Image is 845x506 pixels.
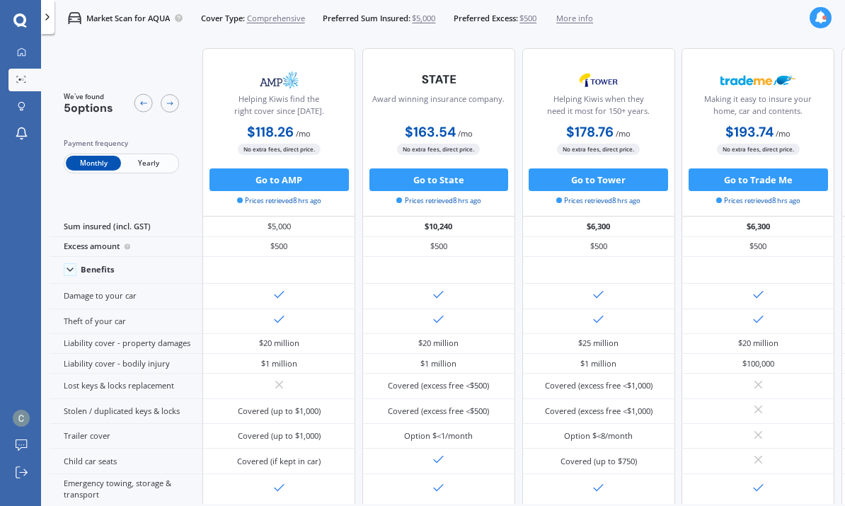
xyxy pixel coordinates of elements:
[580,358,616,369] div: $1 million
[50,424,202,449] div: Trailer cover
[738,338,778,349] div: $20 million
[372,93,505,122] div: Award winning insurance company.
[776,128,791,139] span: / mo
[50,334,202,354] div: Liability cover - property damages
[418,338,459,349] div: $20 million
[238,430,321,442] div: Covered (up to $1,000)
[545,406,653,417] div: Covered (excess free <$1,000)
[50,374,202,398] div: Lost keys & locks replacement
[531,93,665,122] div: Helping Kiwis when they need it most for 150+ years.
[682,237,834,257] div: $500
[420,358,456,369] div: $1 million
[259,338,299,349] div: $20 million
[66,156,121,171] span: Monthly
[545,380,653,391] div: Covered (excess free <$1,000)
[50,217,202,236] div: Sum insured (incl. GST)
[557,144,640,154] span: No extra fees, direct price.
[454,13,518,24] span: Preferred Excess:
[519,13,536,24] span: $500
[64,138,179,149] div: Payment frequency
[566,123,614,141] b: $178.76
[561,456,637,467] div: Covered (up to $750)
[369,168,509,191] button: Go to State
[201,13,245,24] span: Cover Type:
[529,168,668,191] button: Go to Tower
[404,430,473,442] div: Option $<1/month
[50,474,202,505] div: Emergency towing, storage & transport
[725,123,774,141] b: $193.74
[388,406,489,417] div: Covered (excess free <$500)
[578,338,619,349] div: $25 million
[522,217,675,236] div: $6,300
[720,66,795,94] img: Trademe.webp
[691,93,824,122] div: Making it easy to insure your home, car and contents.
[212,93,345,122] div: Helping Kiwis find the right cover since [DATE].
[261,358,297,369] div: $1 million
[64,100,113,115] span: 5 options
[209,168,349,191] button: Go to AMP
[458,128,473,139] span: / mo
[556,13,593,24] span: More info
[13,410,30,427] img: ACg8ocLwdc0yY2yv5WGte_gSL3Cb7e34tkQuwRT1F_2JnrenP3gi4w=s96-c
[237,456,321,467] div: Covered (if kept in car)
[556,196,640,206] span: Prices retrieved 8 hrs ago
[81,265,115,275] div: Benefits
[717,144,800,154] span: No extra fees, direct price.
[742,358,774,369] div: $100,000
[202,217,355,236] div: $5,000
[50,309,202,334] div: Theft of your car
[561,66,636,94] img: Tower.webp
[296,128,311,139] span: / mo
[412,13,435,24] span: $5,000
[50,237,202,257] div: Excess amount
[50,354,202,374] div: Liability cover - bodily injury
[121,156,176,171] span: Yearly
[401,66,476,93] img: State-text-1.webp
[362,217,515,236] div: $10,240
[247,13,305,24] span: Comprehensive
[388,380,489,391] div: Covered (excess free <$500)
[522,237,675,257] div: $500
[242,66,317,94] img: AMP.webp
[238,144,321,154] span: No extra fees, direct price.
[50,449,202,473] div: Child car seats
[616,128,631,139] span: / mo
[238,406,321,417] div: Covered (up to $1,000)
[50,399,202,424] div: Stolen / duplicated keys & locks
[50,284,202,309] div: Damage to your car
[362,237,515,257] div: $500
[323,13,410,24] span: Preferred Sum Insured:
[396,196,481,206] span: Prices retrieved 8 hrs ago
[405,123,456,141] b: $163.54
[202,237,355,257] div: $500
[68,11,81,25] img: car.f15378c7a67c060ca3f3.svg
[237,196,321,206] span: Prices retrieved 8 hrs ago
[564,430,633,442] div: Option $<8/month
[64,92,113,102] span: We've found
[689,168,828,191] button: Go to Trade Me
[397,144,480,154] span: No extra fees, direct price.
[86,13,170,24] p: Market Scan for AQUA
[247,123,294,141] b: $118.26
[682,217,834,236] div: $6,300
[716,196,800,206] span: Prices retrieved 8 hrs ago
